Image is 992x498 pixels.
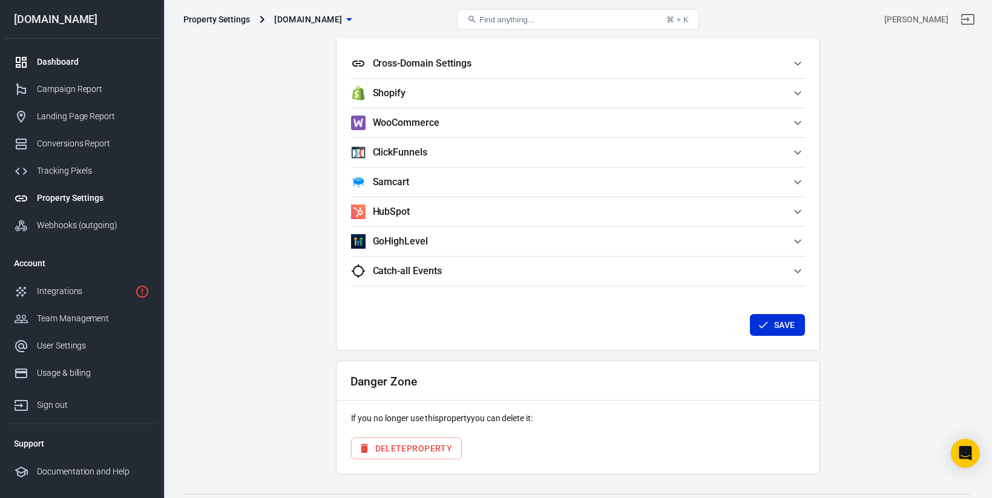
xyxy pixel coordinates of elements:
button: GoHighLevelGoHighLevel [351,227,805,256]
a: Dashboard [4,48,159,76]
button: Catch-all Events [351,257,805,286]
div: Campaign Report [37,83,149,96]
a: Property Settings [4,185,159,212]
h5: Shopify [373,87,406,99]
a: Usage & billing [4,359,159,387]
h5: Catch-all Events [373,265,442,277]
span: viviendofit.shop [274,12,342,27]
h5: WooCommerce [373,117,439,129]
li: Support [4,429,159,458]
div: Landing Page Report [37,110,149,123]
div: Usage & billing [37,367,149,379]
h5: ClickFunnels [373,146,427,159]
button: Cross-Domain Settings [351,49,805,78]
span: Find anything... [479,15,534,24]
a: Integrations [4,278,159,305]
a: Landing Page Report [4,103,159,130]
a: Tracking Pixels [4,157,159,185]
img: ClickFunnels [351,145,366,160]
div: Tracking Pixels [37,165,149,177]
a: Campaign Report [4,76,159,103]
button: Save [750,314,805,336]
div: Integrations [37,285,130,298]
button: WooCommerceWooCommerce [351,108,805,137]
button: HubSpotHubSpot [351,197,805,226]
img: GoHighLevel [351,234,366,249]
div: Team Management [37,312,149,325]
a: User Settings [4,332,159,359]
div: Sign out [37,399,149,411]
button: ClickFunnelsClickFunnels [351,138,805,167]
a: Sign out [4,387,159,419]
button: DeleteProperty [351,437,462,460]
h5: Samcart [373,176,410,188]
a: Webhooks (outgoing) [4,212,159,239]
a: Conversions Report [4,130,159,157]
div: ⌘ + K [666,15,689,24]
div: [DOMAIN_NAME] [4,14,159,25]
div: Property Settings [183,13,250,25]
img: WooCommerce [351,116,366,130]
h5: GoHighLevel [373,235,428,247]
button: SamcartSamcart [351,168,805,197]
a: Sign out [953,5,982,34]
button: ShopifyShopify [351,79,805,108]
h5: Cross-Domain Settings [373,57,471,70]
button: Find anything...⌘ + K [457,9,699,30]
div: Conversions Report [37,137,149,150]
img: Shopify [351,86,366,100]
h2: Danger Zone [350,375,417,388]
div: Webhooks (outgoing) [37,219,149,232]
div: Property Settings [37,192,149,205]
li: Account [4,249,159,278]
button: [DOMAIN_NAME] [269,8,356,31]
div: Dashboard [37,56,149,68]
svg: 1 networks not verified yet [135,284,149,299]
img: Samcart [351,175,366,189]
div: Documentation and Help [37,465,149,478]
img: HubSpot [351,205,366,219]
p: If you no longer use this property you can delete it: [351,412,805,425]
div: Account id: E4RdZofE [884,13,948,26]
div: User Settings [37,339,149,352]
h5: HubSpot [373,206,410,218]
a: Team Management [4,305,159,332]
div: Open Intercom Messenger [951,439,980,468]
